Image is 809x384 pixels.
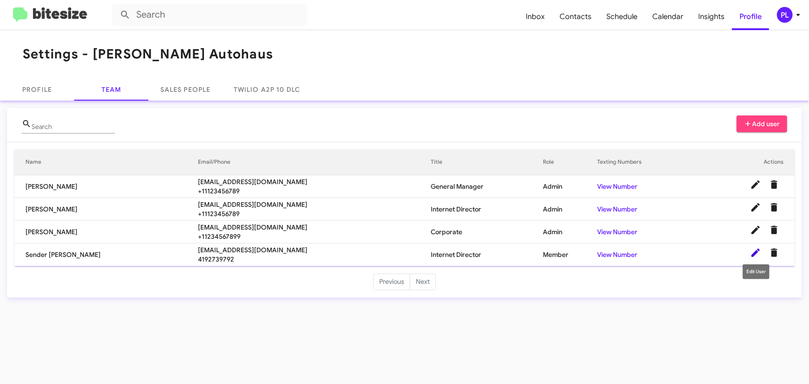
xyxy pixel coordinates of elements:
[198,200,431,209] span: [EMAIL_ADDRESS][DOMAIN_NAME]
[14,149,198,175] th: Name
[14,243,198,266] td: Sender [PERSON_NAME]
[431,243,543,266] td: Internet Director
[732,3,769,30] a: Profile
[777,7,793,23] div: PL
[198,245,431,255] span: [EMAIL_ADDRESS][DOMAIN_NAME]
[518,3,552,30] a: Inbox
[599,3,645,30] a: Schedule
[737,115,788,132] button: Add user
[223,78,311,101] a: Twilio A2P 10 DLC
[597,182,637,191] a: View Number
[431,198,543,221] td: Internet Director
[431,149,543,175] th: Title
[765,175,784,194] button: Delete User
[597,205,637,213] a: View Number
[691,3,732,30] a: Insights
[543,243,597,266] td: Member
[765,221,784,239] button: Delete User
[743,264,770,279] div: Edit User
[692,149,795,175] th: Actions
[32,123,115,131] input: Name or Email
[112,4,307,26] input: Search
[543,149,597,175] th: Role
[74,78,148,101] a: Team
[552,3,599,30] a: Contacts
[431,221,543,243] td: Corporate
[543,221,597,243] td: Admin
[597,250,637,259] a: View Number
[198,149,431,175] th: Email/Phone
[198,255,431,264] span: 4192739792
[597,228,637,236] a: View Number
[744,115,780,132] span: Add user
[765,198,784,217] button: Delete User
[597,149,692,175] th: Texting Numbers
[14,198,198,221] td: [PERSON_NAME]
[769,7,799,23] button: PL
[645,3,691,30] a: Calendar
[543,198,597,221] td: Admin
[198,223,431,232] span: [EMAIL_ADDRESS][DOMAIN_NAME]
[148,78,223,101] a: Sales People
[431,175,543,198] td: General Manager
[198,186,431,196] span: +11123456789
[198,209,431,218] span: +11123456789
[23,47,273,62] h1: Settings - [PERSON_NAME] Autohaus
[14,221,198,243] td: [PERSON_NAME]
[198,232,431,241] span: +11234567899
[765,243,784,262] button: Delete User
[198,177,431,186] span: [EMAIL_ADDRESS][DOMAIN_NAME]
[543,175,597,198] td: Admin
[14,175,198,198] td: [PERSON_NAME]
